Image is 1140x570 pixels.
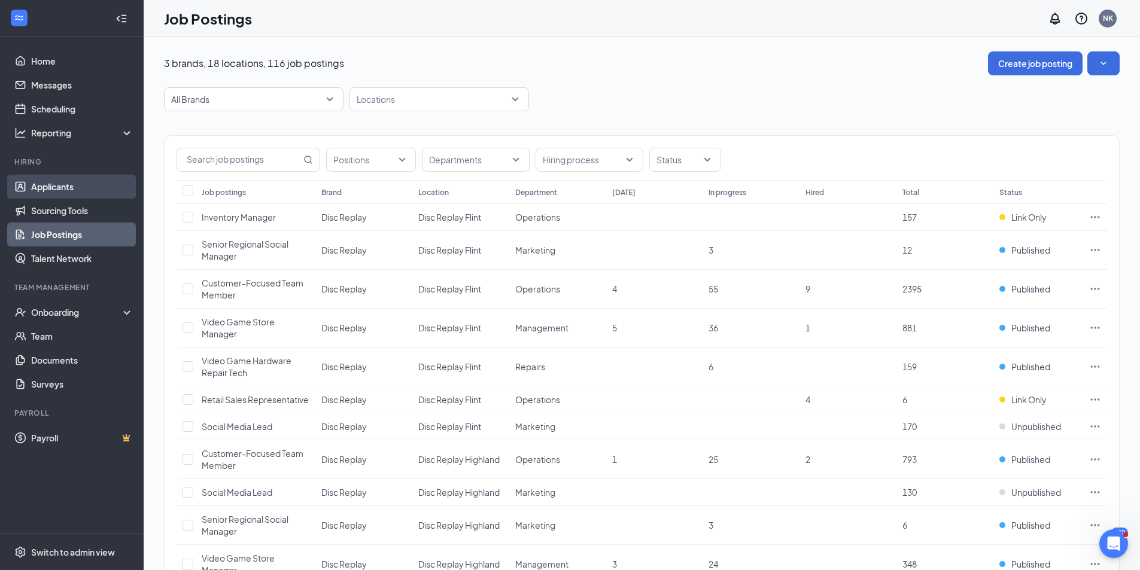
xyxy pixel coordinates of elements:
svg: Ellipses [1089,283,1101,295]
div: Department [515,187,557,197]
span: Disc Replay Flint [418,212,481,222]
a: Home [31,49,133,73]
td: Disc Replay Flint [412,270,509,309]
div: Job postings [202,187,246,197]
span: Disc Replay Flint [418,284,481,294]
span: 4 [612,284,617,294]
span: 348 [902,559,917,569]
p: 3 brands, 18 locations, 116 job postings [164,57,344,70]
span: Unpublished [1011,420,1061,432]
span: 1 [612,454,617,465]
td: Operations [509,204,606,231]
td: Disc Replay [315,440,412,479]
td: Disc Replay [315,506,412,545]
td: Disc Replay Flint [412,413,509,440]
span: 24 [709,559,718,569]
td: Marketing [509,506,606,545]
svg: WorkstreamLogo [13,12,25,24]
span: Published [1011,361,1050,373]
span: 36 [709,322,718,333]
span: Disc Replay [321,361,367,372]
span: Senior Regional Social Manager [202,239,288,261]
span: 2 [805,454,810,465]
span: 170 [902,421,917,432]
svg: Ellipses [1089,519,1101,531]
td: Disc Replay [315,270,412,309]
span: 12 [902,245,912,255]
span: 793 [902,454,917,465]
td: Marketing [509,479,606,506]
span: 6 [709,361,713,372]
td: Operations [509,270,606,309]
span: 130 [902,487,917,498]
svg: Ellipses [1089,244,1101,256]
span: Link Only [1011,211,1047,223]
span: Published [1011,558,1050,570]
span: 55 [709,284,718,294]
span: Published [1011,244,1050,256]
div: 390 [1111,528,1128,538]
td: Marketing [509,231,606,270]
svg: MagnifyingGlass [303,155,313,164]
span: Disc Replay Flint [418,394,481,405]
span: Customer-Focused Team Member [202,448,303,471]
span: Video Game Hardware Repair Tech [202,355,291,378]
a: Scheduling [31,97,133,121]
input: Search job postings [177,148,301,171]
span: Marketing [515,520,555,531]
td: Disc Replay [315,231,412,270]
td: Disc Replay Flint [412,309,509,348]
span: 3 [612,559,617,569]
span: Published [1011,519,1050,531]
span: Disc Replay [321,421,367,432]
span: 5 [612,322,617,333]
th: [DATE] [606,180,703,204]
span: Video Game Store Manager [202,316,275,339]
h1: Job Postings [164,8,252,29]
svg: Collapse [115,13,127,25]
span: 3 [709,245,713,255]
span: Disc Replay [321,520,367,531]
td: Disc Replay [315,413,412,440]
td: Disc Replay [315,309,412,348]
span: 2395 [902,284,922,294]
td: Disc Replay Highland [412,440,509,479]
span: Management [515,322,569,333]
span: Operations [515,394,560,405]
td: Disc Replay Flint [412,231,509,270]
svg: Ellipses [1089,322,1101,334]
span: 157 [902,212,917,222]
span: Link Only [1011,394,1047,406]
svg: Ellipses [1089,486,1101,498]
span: Disc Replay Flint [418,245,481,255]
div: Brand [321,187,342,197]
svg: Ellipses [1089,361,1101,373]
th: Hired [799,180,896,204]
span: Disc Replay [321,454,367,465]
td: Marketing [509,413,606,440]
svg: SmallChevronDown [1098,57,1109,69]
span: Senior Regional Social Manager [202,514,288,537]
svg: Ellipses [1089,453,1101,465]
svg: Analysis [14,127,26,139]
span: 881 [902,322,917,333]
td: Management [509,309,606,348]
th: In progress [703,180,799,204]
span: 1 [805,322,810,333]
span: Unpublished [1011,486,1061,498]
span: Published [1011,453,1050,465]
span: Disc Replay [321,212,367,222]
span: Social Media Lead [202,421,272,432]
svg: QuestionInfo [1074,11,1089,26]
svg: Ellipses [1089,420,1101,432]
span: Management [515,559,569,569]
span: 25 [709,454,718,465]
button: SmallChevronDown [1087,51,1120,75]
td: Disc Replay Flint [412,386,509,413]
span: Disc Replay [321,559,367,569]
td: Disc Replay [315,348,412,386]
td: Disc Replay Flint [412,204,509,231]
span: Disc Replay Highland [418,454,500,465]
span: Disc Replay Highland [418,487,500,498]
div: Switch to admin view [31,546,115,558]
